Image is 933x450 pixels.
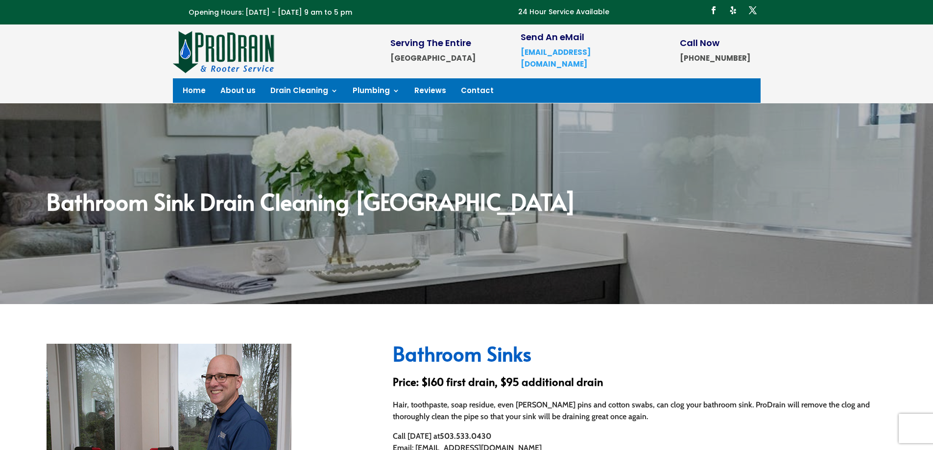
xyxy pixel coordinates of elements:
[390,37,471,49] span: Serving The Entire
[725,2,741,18] a: Follow on Yelp
[183,87,206,98] a: Home
[745,2,761,18] a: Follow on X
[706,2,721,18] a: Follow on Facebook
[353,87,400,98] a: Plumbing
[393,399,886,423] div: Hair, toothpaste, soap residue, even [PERSON_NAME] pins and cotton swabs, can clog your bathroom ...
[47,190,886,217] h2: Bathroom Sink Drain Cleaning [GEOGRAPHIC_DATA]
[270,87,338,98] a: Drain Cleaning
[189,7,352,17] span: Opening Hours: [DATE] - [DATE] 9 am to 5 pm
[220,87,256,98] a: About us
[440,431,491,441] strong: 503.533.0430
[393,376,886,392] h3: Price: $160 first drain, $95 additional drain
[680,37,719,49] span: Call Now
[521,31,584,43] span: Send An eMail
[414,87,446,98] a: Reviews
[390,53,476,63] strong: [GEOGRAPHIC_DATA]
[461,87,494,98] a: Contact
[521,47,591,69] a: [EMAIL_ADDRESS][DOMAIN_NAME]
[393,431,440,441] span: Call [DATE] at
[680,53,750,63] strong: [PHONE_NUMBER]
[173,29,275,73] img: site-logo-100h
[393,344,886,368] h2: Bathroom Sinks
[518,6,609,18] p: 24 Hour Service Available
